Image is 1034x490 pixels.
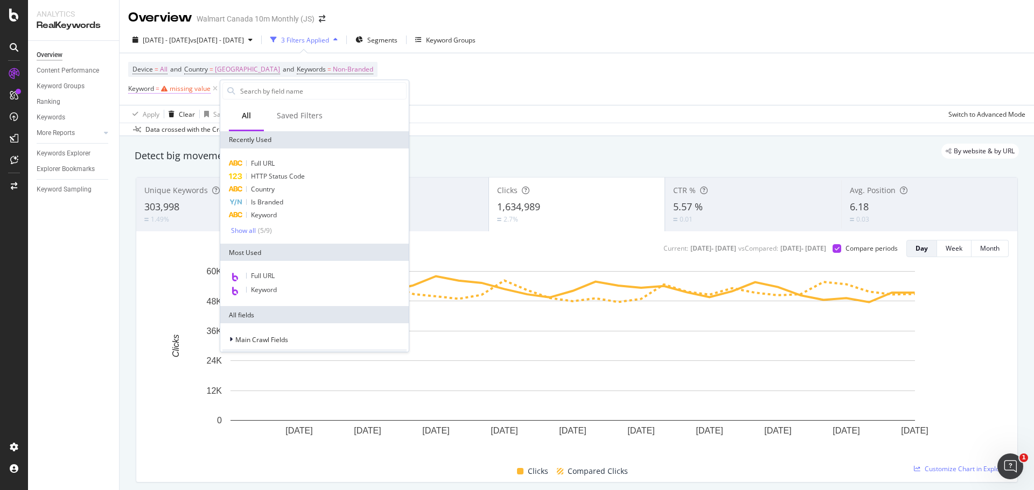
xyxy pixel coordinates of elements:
button: Clear [164,105,195,123]
a: Customize Chart in Explorer [914,464,1009,473]
div: Recently Used [220,131,409,148]
a: Keywords Explorer [37,148,111,159]
button: Segments [351,31,402,48]
span: Main Crawl Fields [235,335,288,344]
span: = [156,84,159,93]
text: [DATE] [901,426,928,435]
span: Keyword [251,285,277,294]
div: missing value [170,84,211,93]
span: Full URL [251,159,275,168]
text: [DATE] [696,426,723,435]
text: Clicks [171,335,180,358]
a: Ranking [37,96,111,108]
span: Device [132,65,153,74]
span: Country [251,184,275,194]
div: Overview [37,49,62,61]
div: [DATE] - [DATE] [690,244,736,253]
div: RealKeywords [37,19,110,32]
div: URLs [222,349,407,366]
iframe: Intercom live chat [997,453,1023,479]
span: Clicks [528,465,548,478]
div: Day [916,244,928,253]
text: 48K [207,296,222,306]
span: Keyword [128,84,154,93]
button: 3 Filters Applied [266,31,342,48]
span: [DATE] - [DATE] [143,35,190,45]
button: Apply [128,105,159,123]
div: Keyword Sampling [37,184,92,195]
text: [DATE] [559,426,586,435]
a: Content Performance [37,65,111,76]
button: Switch to Advanced Mode [944,105,1025,123]
span: Keywords [297,65,326,74]
div: Show all [231,227,256,235]
img: Equal [497,218,501,221]
span: Is Branded [251,197,283,207]
img: Equal [673,218,677,221]
img: Equal [850,218,854,221]
div: 3 Filters Applied [281,35,329,45]
a: Explorer Bookmarks [37,164,111,175]
span: Compared Clicks [568,465,628,478]
span: 6.18 [850,200,869,213]
div: Compare periods [846,244,898,253]
a: More Reports [37,127,101,139]
button: Keyword Groups [411,31,480,48]
input: Search by field name [239,83,406,99]
span: = [327,65,331,74]
div: Keyword Groups [37,81,85,92]
text: [DATE] [491,426,518,435]
span: CTR % [673,185,696,195]
button: [DATE] - [DATE]vs[DATE] - [DATE] [128,31,257,48]
span: vs [DATE] - [DATE] [190,35,244,45]
span: Non-Branded [333,62,373,77]
div: legacy label [941,144,1019,159]
div: 0.01 [680,215,693,224]
div: 0.03 [856,215,869,224]
div: vs Compared : [738,244,778,253]
span: 1 [1019,453,1028,462]
a: Overview [37,49,111,61]
span: HTTP Status Code [251,172,305,181]
span: Customize Chart in Explorer [925,464,1009,473]
div: Keywords [37,112,65,123]
div: All fields [220,306,409,323]
span: = [209,65,213,74]
text: [DATE] [764,426,791,435]
div: Keyword Groups [426,35,476,45]
div: Week [946,244,962,253]
div: Analytics [37,9,110,19]
text: 60K [207,267,222,276]
span: Clicks [497,185,518,195]
div: Ranking [37,96,60,108]
button: Month [972,240,1009,257]
div: 1.49% [151,215,169,224]
span: By website & by URL [954,148,1015,154]
text: 36K [207,326,222,336]
text: [DATE] [354,426,381,435]
text: 0 [217,416,222,425]
div: Saved Filters [277,110,323,121]
span: = [155,65,158,74]
span: Keyword [251,210,277,219]
text: [DATE] [627,426,654,435]
span: Segments [367,35,397,45]
span: Country [184,65,208,74]
img: Equal [144,218,149,221]
span: [GEOGRAPHIC_DATA] [215,62,280,77]
svg: A chart. [145,266,1001,452]
text: [DATE] [833,426,860,435]
a: Keywords [37,112,111,123]
text: [DATE] [422,426,449,435]
span: All [160,62,167,77]
div: Overview [128,9,192,27]
div: Content Performance [37,65,99,76]
div: Keywords Explorer [37,148,90,159]
div: Clear [179,110,195,119]
span: and [170,65,181,74]
a: Keyword Groups [37,81,111,92]
div: More Reports [37,127,75,139]
div: Switch to Advanced Mode [948,110,1025,119]
div: [DATE] - [DATE] [780,244,826,253]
